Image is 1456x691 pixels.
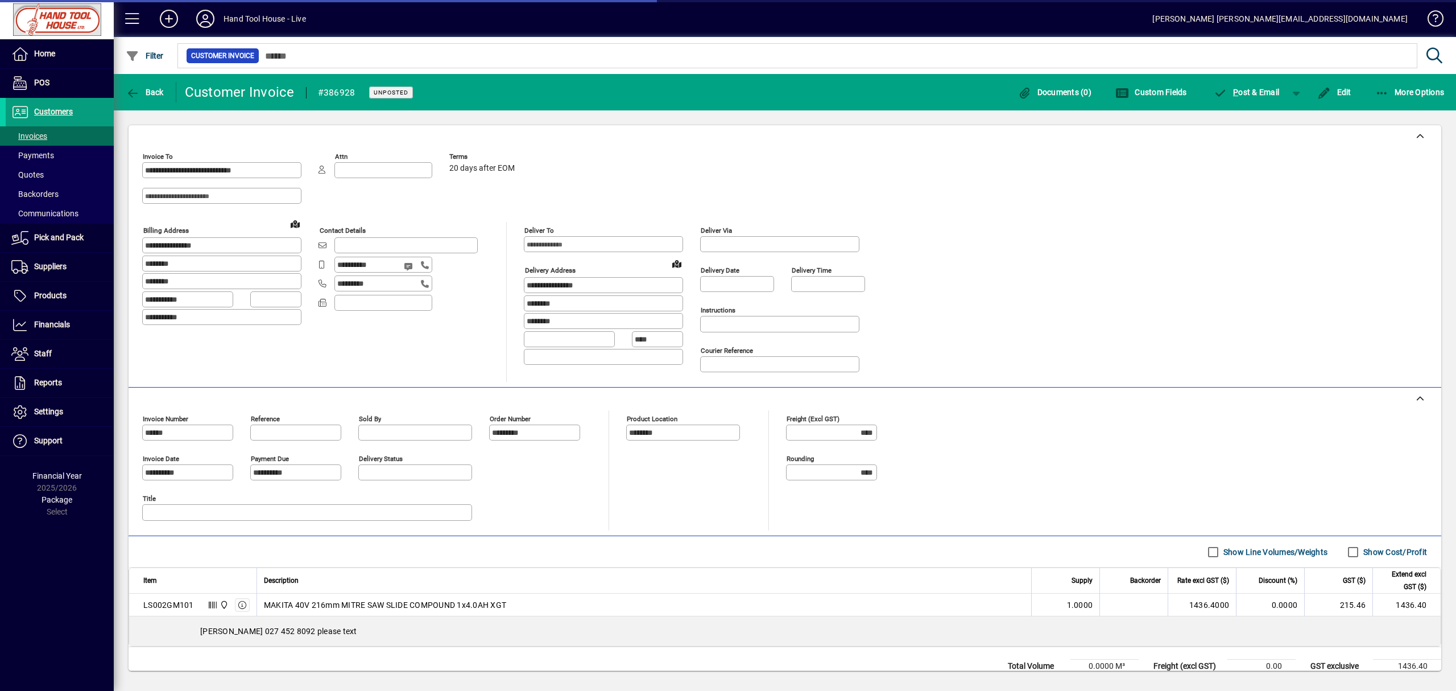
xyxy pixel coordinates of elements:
[1221,546,1327,558] label: Show Line Volumes/Weights
[143,455,179,463] mat-label: Invoice date
[6,398,114,426] a: Settings
[1208,82,1285,102] button: Post & Email
[34,407,63,416] span: Settings
[32,471,82,480] span: Financial Year
[1373,660,1441,673] td: 1436.40
[1361,546,1427,558] label: Show Cost/Profit
[1372,594,1441,616] td: 1436.40
[6,427,114,455] a: Support
[1380,568,1426,593] span: Extend excl GST ($)
[126,88,164,97] span: Back
[34,107,73,116] span: Customers
[1314,82,1354,102] button: Edit
[1419,2,1442,39] a: Knowledge Base
[143,599,194,611] div: LS002GM101
[143,153,173,161] mat-label: Invoice To
[6,224,114,252] a: Pick and Pack
[6,340,114,368] a: Staff
[6,253,114,281] a: Suppliers
[185,83,295,101] div: Customer Invoice
[1152,10,1408,28] div: [PERSON_NAME] [PERSON_NAME][EMAIL_ADDRESS][DOMAIN_NAME]
[449,153,518,161] span: Terms
[490,415,531,423] mat-label: Order number
[187,9,224,29] button: Profile
[34,233,84,242] span: Pick and Pack
[1002,660,1070,673] td: Total Volume
[1233,88,1238,97] span: P
[264,574,299,587] span: Description
[11,170,44,179] span: Quotes
[11,209,78,218] span: Communications
[151,9,187,29] button: Add
[6,204,114,223] a: Communications
[524,227,554,235] mat-label: Deliver To
[1015,82,1094,102] button: Documents (0)
[6,282,114,310] a: Products
[11,190,59,199] span: Backorders
[34,78,49,87] span: POS
[701,266,739,274] mat-label: Delivery date
[123,46,167,66] button: Filter
[1214,88,1280,97] span: ost & Email
[1175,599,1229,611] div: 1436.4000
[143,415,188,423] mat-label: Invoice number
[224,10,306,28] div: Hand Tool House - Live
[1227,660,1296,673] td: 0.00
[191,50,254,61] span: Customer Invoice
[318,84,355,102] div: #386928
[11,151,54,160] span: Payments
[264,599,506,611] span: MAKITA 40V 216mm MITRE SAW SLIDE COMPOUND 1x4.0AH XGT
[6,146,114,165] a: Payments
[251,455,289,463] mat-label: Payment due
[34,291,67,300] span: Products
[114,82,176,102] app-page-header-button: Back
[1236,594,1304,616] td: 0.0000
[34,49,55,58] span: Home
[6,69,114,97] a: POS
[1317,88,1351,97] span: Edit
[34,349,52,358] span: Staff
[6,369,114,397] a: Reports
[627,415,677,423] mat-label: Product location
[1372,82,1447,102] button: More Options
[668,254,686,273] a: View on map
[374,89,408,96] span: Unposted
[42,495,72,504] span: Package
[6,40,114,68] a: Home
[126,51,164,60] span: Filter
[396,253,423,280] button: Send SMS
[1148,660,1227,673] td: Freight (excl GST)
[123,82,167,102] button: Back
[1305,660,1373,673] td: GST exclusive
[359,455,403,463] mat-label: Delivery status
[787,455,814,463] mat-label: Rounding
[251,415,280,423] mat-label: Reference
[1343,574,1366,587] span: GST ($)
[6,165,114,184] a: Quotes
[1375,88,1445,97] span: More Options
[1072,574,1093,587] span: Supply
[701,306,735,314] mat-label: Instructions
[11,131,47,141] span: Invoices
[1067,599,1093,611] span: 1.0000
[1177,574,1229,587] span: Rate excl GST ($)
[1017,88,1091,97] span: Documents (0)
[129,616,1441,646] div: [PERSON_NAME] 027 452 8092 please text
[359,415,381,423] mat-label: Sold by
[701,347,753,355] mat-label: Courier Reference
[787,415,839,423] mat-label: Freight (excl GST)
[6,126,114,146] a: Invoices
[701,227,732,235] mat-label: Deliver via
[1112,82,1190,102] button: Custom Fields
[1304,594,1372,616] td: 215.46
[1115,88,1187,97] span: Custom Fields
[34,378,62,387] span: Reports
[34,436,63,445] span: Support
[143,495,156,503] mat-label: Title
[6,184,114,204] a: Backorders
[217,599,230,611] span: Frankton
[1130,574,1161,587] span: Backorder
[1259,574,1297,587] span: Discount (%)
[286,215,304,233] a: View on map
[34,262,67,271] span: Suppliers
